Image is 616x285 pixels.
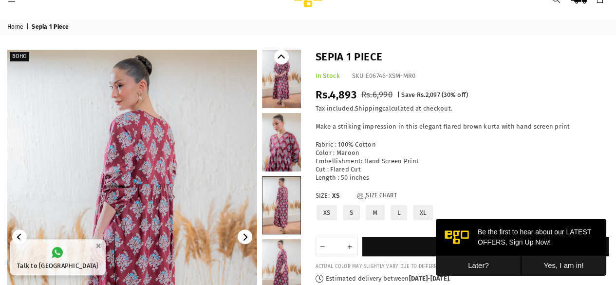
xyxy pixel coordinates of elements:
span: Rs.2,097 [417,91,440,98]
a: Shipping [355,105,382,113]
label: BOHO [10,52,29,61]
button: Next [238,229,252,244]
div: ACTUAL COLOR MAY SLIGHTLY VARY DUE TO DIFFERENT LIGHTS [316,264,609,270]
span: XS [332,192,352,200]
div: Tax included. calculated at checkout. [316,105,609,113]
label: Size: [316,192,609,200]
p: Make a striking impression in this elegant flared brown kurta with hand screen print [316,123,609,131]
span: | [397,91,400,98]
button: Previous [274,50,289,64]
label: L [390,204,408,221]
span: E06746-XSM-MR0 [366,72,416,79]
button: Yes, I am in! [85,37,170,57]
div: SKU: [352,72,416,80]
span: Save [401,91,415,98]
quantity-input: Quantity [316,237,357,256]
h1: Sepia 1 Piece [316,50,609,65]
p: Fabric : 100% Cotton Color : Maroon Embellishment: Hand Screen Print Cut : Flared Cut Length : 50... [316,141,609,182]
time: [DATE] [409,275,428,282]
label: XS [316,204,338,221]
label: M [365,204,385,221]
span: | [26,23,30,31]
button: Previous [12,229,27,244]
button: Add to cart [362,237,609,256]
iframe: webpush-onsite [436,219,606,275]
button: × [93,238,104,254]
time: [DATE] [430,275,449,282]
a: Home [7,23,25,31]
label: S [342,204,361,221]
p: Estimated delivery between - . [316,275,609,283]
span: In Stock [316,72,340,79]
a: Talk to [GEOGRAPHIC_DATA] [10,239,106,275]
span: 30 [444,91,450,98]
a: Size Chart [357,192,397,200]
span: Rs.6,990 [361,90,392,100]
span: Sepia 1 Piece [32,23,70,31]
span: ( % off) [442,91,468,98]
span: Rs.4,893 [316,88,356,101]
label: XL [412,204,434,221]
